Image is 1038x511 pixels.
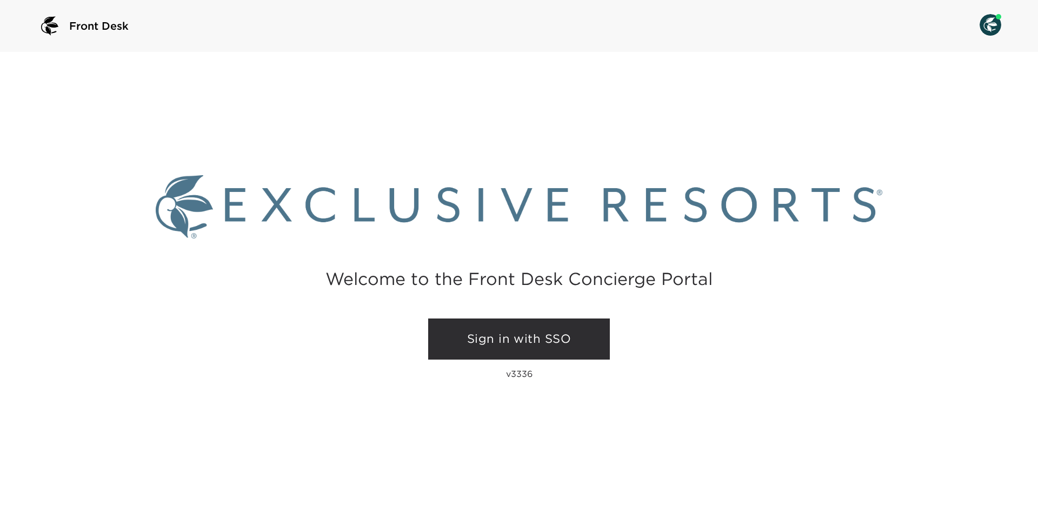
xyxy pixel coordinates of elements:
[156,175,882,238] img: Exclusive Resorts logo
[428,318,610,360] a: Sign in with SSO
[980,14,1001,36] img: User
[69,18,129,34] span: Front Desk
[37,13,63,39] img: logo
[325,270,713,287] h2: Welcome to the Front Desk Concierge Portal
[506,368,533,379] p: v3336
